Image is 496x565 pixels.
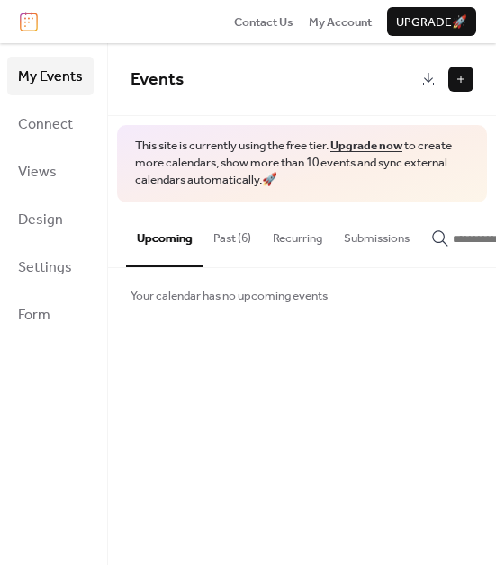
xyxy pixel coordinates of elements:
[7,57,94,95] a: My Events
[7,200,94,238] a: Design
[7,247,94,286] a: Settings
[135,138,469,189] span: This site is currently using the free tier. to create more calendars, show more than 10 events an...
[7,104,94,143] a: Connect
[396,13,467,31] span: Upgrade 🚀
[7,295,94,334] a: Form
[309,13,372,31] a: My Account
[18,63,83,91] span: My Events
[262,202,333,265] button: Recurring
[131,287,328,305] span: Your calendar has no upcoming events
[18,254,72,282] span: Settings
[131,63,184,96] span: Events
[333,202,420,265] button: Submissions
[20,12,38,31] img: logo
[387,7,476,36] button: Upgrade🚀
[126,202,203,267] button: Upcoming
[18,301,50,329] span: Form
[7,152,94,191] a: Views
[18,206,63,234] span: Design
[234,13,293,31] a: Contact Us
[203,202,262,265] button: Past (6)
[330,134,402,157] a: Upgrade now
[18,158,57,186] span: Views
[18,111,73,139] span: Connect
